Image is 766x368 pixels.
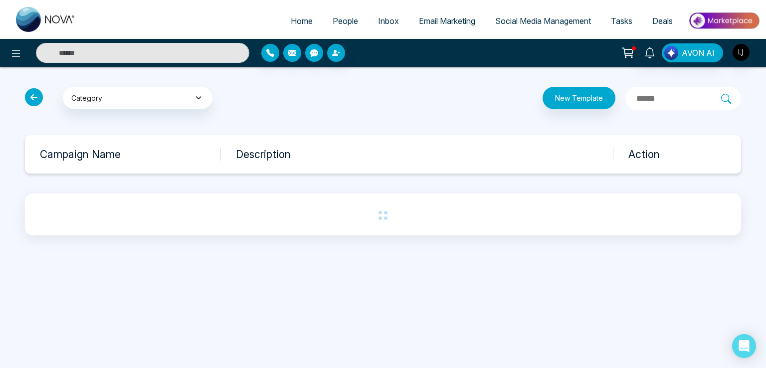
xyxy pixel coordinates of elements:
[236,148,613,161] h3: Description
[323,11,368,30] a: People
[601,11,642,30] a: Tasks
[732,334,756,358] div: Open Intercom Messenger
[63,87,212,109] button: Category
[495,16,591,26] span: Social Media Management
[378,16,399,26] span: Inbox
[652,16,673,26] span: Deals
[281,11,323,30] a: Home
[733,44,750,61] img: User Avatar
[682,47,715,59] span: AVON AI
[642,11,683,30] a: Deals
[662,43,723,62] button: AVON AI
[291,16,313,26] span: Home
[485,11,601,30] a: Social Media Management
[543,87,615,109] button: New Template
[368,11,409,30] a: Inbox
[40,148,220,161] h3: Campaign Name
[688,9,760,32] img: Market-place.gif
[628,148,741,161] h3: Action
[409,11,485,30] a: Email Marketing
[16,7,76,32] img: Nova CRM Logo
[333,16,358,26] span: People
[664,46,678,60] img: Lead Flow
[611,16,632,26] span: Tasks
[419,16,475,26] span: Email Marketing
